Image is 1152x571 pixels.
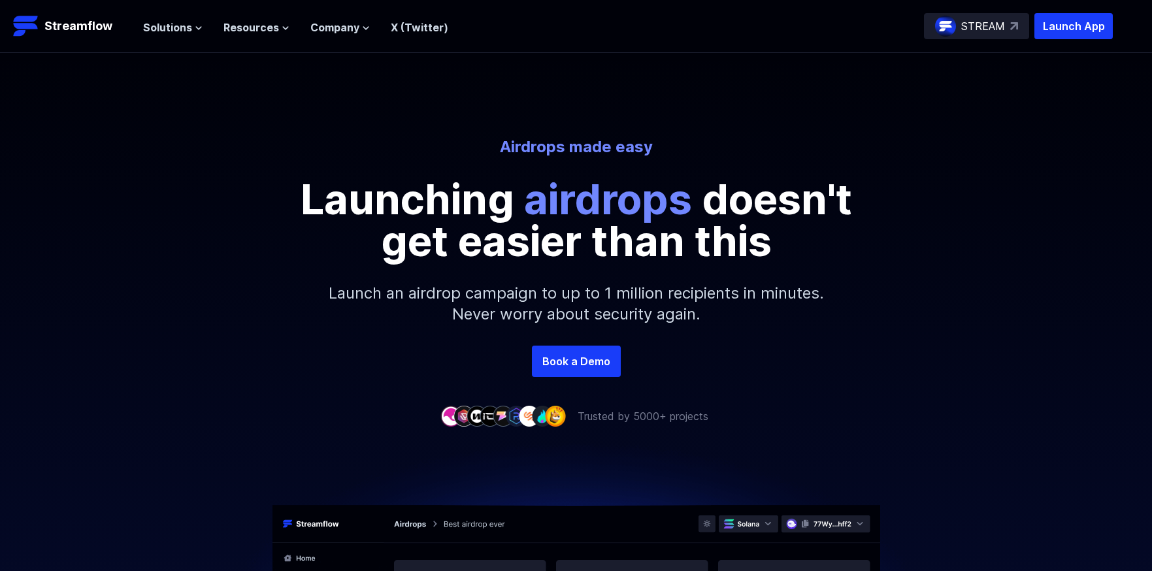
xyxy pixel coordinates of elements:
img: company-4 [480,406,501,426]
a: X (Twitter) [391,21,448,34]
span: airdrops [524,174,692,224]
span: Resources [223,20,279,35]
img: company-3 [467,406,487,426]
a: STREAM [924,13,1029,39]
a: Book a Demo [532,346,621,377]
span: Company [310,20,359,35]
button: Solutions [143,20,203,35]
img: Streamflow Logo [13,13,39,39]
img: company-7 [519,406,540,426]
p: STREAM [961,18,1005,34]
button: Launch App [1034,13,1113,39]
button: Company [310,20,370,35]
p: Trusted by 5000+ projects [578,408,708,424]
img: company-5 [493,406,514,426]
img: company-2 [453,406,474,426]
button: Resources [223,20,289,35]
a: Streamflow [13,13,130,39]
p: Launching doesn't get easier than this [282,178,870,262]
img: company-1 [440,406,461,426]
img: company-6 [506,406,527,426]
p: Launch an airdrop campaign to up to 1 million recipients in minutes. Never worry about security a... [295,262,857,346]
img: top-right-arrow.svg [1010,22,1018,30]
img: streamflow-logo-circle.png [935,16,956,37]
img: company-9 [545,406,566,426]
p: Airdrops made easy [214,137,938,157]
p: Streamflow [44,17,112,35]
span: Solutions [143,20,192,35]
img: company-8 [532,406,553,426]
